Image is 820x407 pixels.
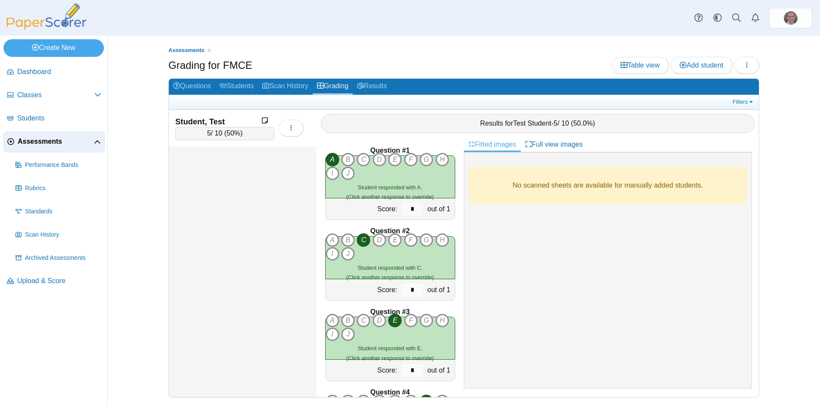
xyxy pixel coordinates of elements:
i: J [341,166,355,180]
span: Standards [25,207,101,216]
a: Scan History [12,225,105,245]
i: G [419,153,433,166]
a: Classes [3,85,105,106]
a: PaperScorer [3,24,90,31]
a: Filters [730,98,757,106]
span: 5 [554,120,558,127]
a: Fitted images [464,137,521,152]
span: Student responded with E. [358,345,422,351]
a: Upload & Score [3,271,105,292]
span: Archived Assessments [25,254,101,262]
i: B [341,153,355,166]
span: Rubrics [25,184,101,193]
span: 50.0% [573,120,593,127]
div: Score: [326,279,400,300]
a: Rubrics [12,178,105,199]
div: Score: [326,360,400,381]
i: E [388,233,402,247]
span: Upload & Score [17,276,101,286]
i: G [419,233,433,247]
a: Archived Assessments [12,248,105,268]
span: 5 [207,129,211,137]
i: F [404,314,418,327]
span: Student responded with C. [357,265,422,271]
span: Students [17,114,101,123]
i: I [326,166,339,180]
i: H [435,233,449,247]
i: E [388,314,402,327]
img: ps.IPb48WY2QOJdvc3C [784,11,798,25]
a: Results [353,79,391,95]
div: out of 1 [425,360,454,381]
div: Results for - / 10 ( ) [321,114,755,133]
span: Scan History [25,231,101,239]
span: Assessments [18,137,94,146]
a: Assessments [3,132,105,152]
a: Scan History [258,79,313,95]
div: No scanned sheets are available for manually added students. [469,167,747,204]
a: Table view [612,57,669,74]
i: H [435,153,449,166]
a: Create New [3,39,104,56]
i: B [341,233,355,247]
i: J [341,327,355,341]
b: Question #2 [370,226,410,236]
small: (Click another response to override) [346,345,434,361]
div: Student, Test [175,116,261,127]
a: Standards [12,201,105,222]
i: D [373,314,386,327]
span: 50% [227,129,240,137]
h1: Grading for FMCE [168,58,252,73]
a: Assessments [166,45,207,56]
a: Performance Bands [12,155,105,176]
span: Test Student [513,120,551,127]
div: Score: [326,198,400,219]
span: Student responded with A. [358,184,422,191]
div: out of 1 [425,198,454,219]
a: Students [215,79,258,95]
small: (Click another response to override) [346,184,434,200]
i: C [357,314,370,327]
i: B [341,314,355,327]
span: Add student [680,62,723,69]
b: Question #3 [370,307,410,317]
i: D [373,153,386,166]
a: Alerts [746,9,765,28]
div: out of 1 [425,279,454,300]
a: Full view images [521,137,587,152]
i: I [326,247,339,261]
small: (Click another response to override) [346,265,434,281]
i: I [326,327,339,341]
span: Assessments [168,47,205,53]
a: Students [3,108,105,129]
i: J [341,247,355,261]
a: Grading [313,79,353,95]
span: Ben Clark [784,11,798,25]
a: Dashboard [3,62,105,83]
a: Questions [169,79,215,95]
i: A [326,153,339,166]
a: Add student [671,57,732,74]
div: / 10 ( ) [175,127,274,140]
i: A [326,233,339,247]
span: Table view [621,62,660,69]
i: E [388,153,402,166]
b: Question #1 [370,146,410,155]
span: Dashboard [17,67,101,77]
i: A [326,314,339,327]
i: G [419,314,433,327]
a: ps.IPb48WY2QOJdvc3C [769,8,812,28]
span: Classes [17,90,94,100]
i: D [373,233,386,247]
img: PaperScorer [3,3,90,30]
i: C [357,153,370,166]
i: H [435,314,449,327]
span: Performance Bands [25,161,101,170]
i: F [404,153,418,166]
b: Question #4 [370,388,410,397]
i: F [404,233,418,247]
i: C [357,233,370,247]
